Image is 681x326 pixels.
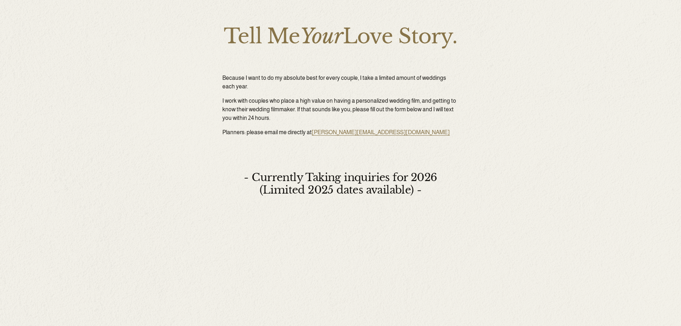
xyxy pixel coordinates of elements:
a: [PERSON_NAME][EMAIL_ADDRESS][DOMAIN_NAME] [312,129,450,135]
p: Because I want to do my absolute best for every couple, I take a limited amount of weddings each ... [222,74,458,91]
h4: - Currently Taking inquiries for 2026 (Limited 2025 dates available) - [174,171,507,196]
p: I work with couples who place a high value on having a personalized wedding film, and getting to ... [222,97,458,122]
span: Tell Me Love Story. [224,24,457,49]
em: Your [300,24,342,49]
p: Planners: please email me directly at [222,128,458,137]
